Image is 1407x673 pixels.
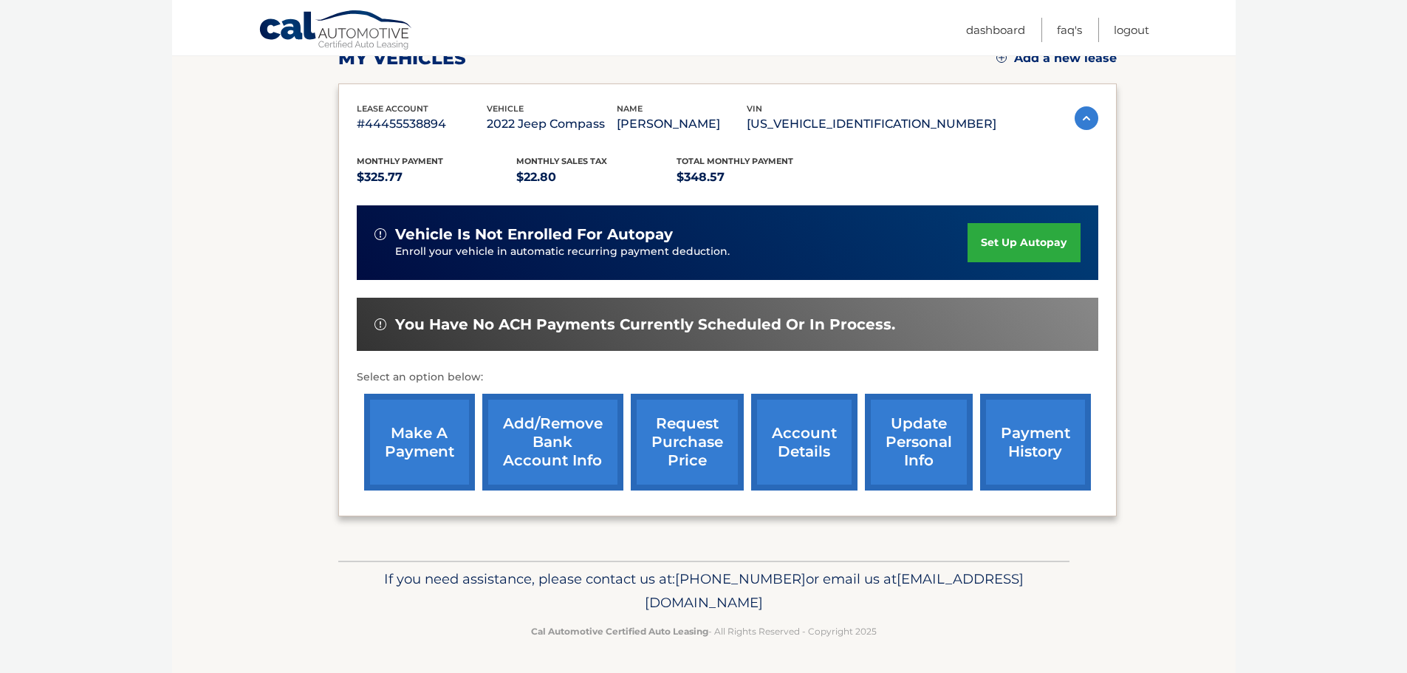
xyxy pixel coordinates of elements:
p: 2022 Jeep Compass [487,114,617,134]
strong: Cal Automotive Certified Auto Leasing [531,626,708,637]
img: accordion-active.svg [1075,106,1098,130]
span: Monthly sales Tax [516,156,607,166]
img: alert-white.svg [374,318,386,330]
p: #44455538894 [357,114,487,134]
a: make a payment [364,394,475,491]
span: [PHONE_NUMBER] [675,570,806,587]
a: request purchase price [631,394,744,491]
a: Add a new lease [996,51,1117,66]
span: Total Monthly Payment [677,156,793,166]
img: alert-white.svg [374,228,386,240]
span: vehicle [487,103,524,114]
a: Dashboard [966,18,1025,42]
p: - All Rights Reserved - Copyright 2025 [348,624,1060,639]
a: Cal Automotive [259,10,414,52]
p: Select an option below: [357,369,1098,386]
a: set up autopay [968,223,1080,262]
span: name [617,103,643,114]
img: add.svg [996,52,1007,63]
span: lease account [357,103,428,114]
p: [US_VEHICLE_IDENTIFICATION_NUMBER] [747,114,996,134]
span: You have no ACH payments currently scheduled or in process. [395,315,895,334]
p: $22.80 [516,167,677,188]
span: vin [747,103,762,114]
p: If you need assistance, please contact us at: or email us at [348,567,1060,615]
a: FAQ's [1057,18,1082,42]
a: Logout [1114,18,1149,42]
p: Enroll your vehicle in automatic recurring payment deduction. [395,244,968,260]
span: vehicle is not enrolled for autopay [395,225,673,244]
a: Add/Remove bank account info [482,394,623,491]
p: $348.57 [677,167,837,188]
a: account details [751,394,857,491]
p: $325.77 [357,167,517,188]
span: [EMAIL_ADDRESS][DOMAIN_NAME] [645,570,1024,611]
span: Monthly Payment [357,156,443,166]
a: payment history [980,394,1091,491]
h2: my vehicles [338,47,466,69]
p: [PERSON_NAME] [617,114,747,134]
a: update personal info [865,394,973,491]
